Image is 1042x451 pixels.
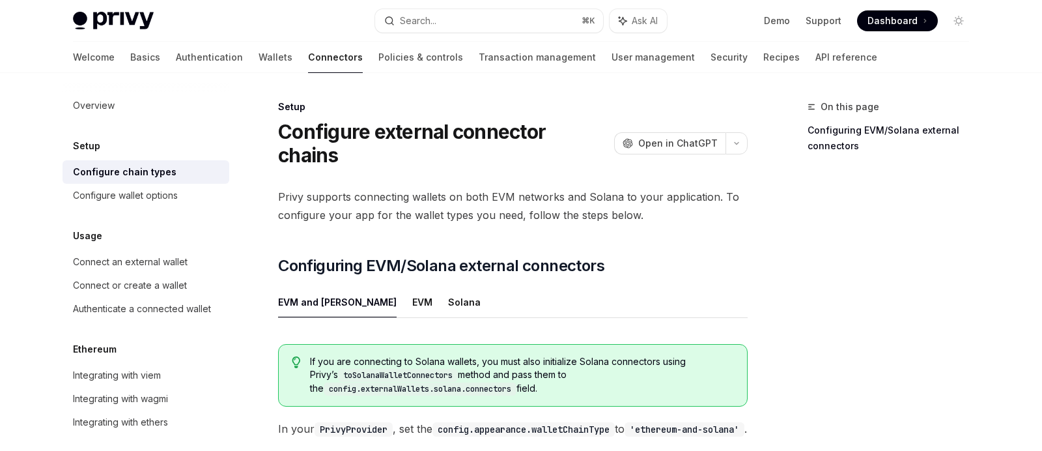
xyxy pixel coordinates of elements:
span: Open in ChatGPT [638,137,718,150]
a: Authenticate a connected wallet [63,297,229,321]
a: Configuring EVM/Solana external connectors [808,120,979,156]
div: Connect or create a wallet [73,278,187,293]
a: Authentication [176,42,243,73]
span: In your , set the to . [278,420,748,438]
code: config.externalWallets.solana.connectors [324,383,516,396]
span: If you are connecting to Solana wallets, you must also initialize Solana connectors using Privy’s... [310,355,734,396]
div: Integrating with wagmi [73,391,168,407]
div: Configure chain types [73,164,176,180]
a: Policies & controls [378,42,463,73]
span: Configuring EVM/Solana external connectors [278,255,604,276]
a: Configure wallet options [63,184,229,207]
img: light logo [73,12,154,30]
button: Open in ChatGPT [614,132,725,154]
div: Configure wallet options [73,188,178,203]
a: Connect an external wallet [63,250,229,274]
a: Dashboard [857,10,938,31]
a: User management [612,42,695,73]
a: Overview [63,94,229,117]
a: Integrating with ethers [63,411,229,434]
button: EVM and [PERSON_NAME] [278,287,397,317]
a: Connectors [308,42,363,73]
a: Connect or create a wallet [63,274,229,297]
a: API reference [815,42,877,73]
button: EVM [412,287,432,317]
h5: Ethereum [73,342,117,357]
div: Integrating with ethers [73,415,168,430]
svg: Tip [292,356,301,368]
button: Solana [448,287,481,317]
button: Search...⌘K [375,9,603,33]
h5: Setup [73,138,100,154]
code: config.appearance.walletChainType [432,422,615,437]
a: Wallets [259,42,292,73]
a: Integrating with viem [63,364,229,387]
a: Demo [764,14,790,27]
span: ⌘ K [582,16,595,26]
a: Welcome [73,42,115,73]
span: Privy supports connecting wallets on both EVM networks and Solana to your application. To configu... [278,188,748,224]
span: On this page [821,99,879,115]
div: Authenticate a connected wallet [73,301,211,317]
a: Recipes [763,42,800,73]
div: Search... [400,13,436,29]
code: 'ethereum-and-solana' [625,422,744,437]
a: Basics [130,42,160,73]
div: Setup [278,100,748,113]
h1: Configure external connector chains [278,120,609,167]
a: Support [806,14,841,27]
div: Integrating with viem [73,368,161,383]
h5: Usage [73,228,102,244]
a: Configure chain types [63,160,229,184]
span: Ask AI [632,14,658,27]
button: Ask AI [610,9,667,33]
code: PrivyProvider [315,422,393,437]
a: Integrating with wagmi [63,387,229,411]
div: Overview [73,98,115,113]
a: Security [711,42,748,73]
a: Transaction management [479,42,596,73]
span: Dashboard [867,14,918,27]
div: Connect an external wallet [73,254,188,270]
button: Toggle dark mode [948,10,969,31]
code: toSolanaWalletConnectors [338,369,458,382]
